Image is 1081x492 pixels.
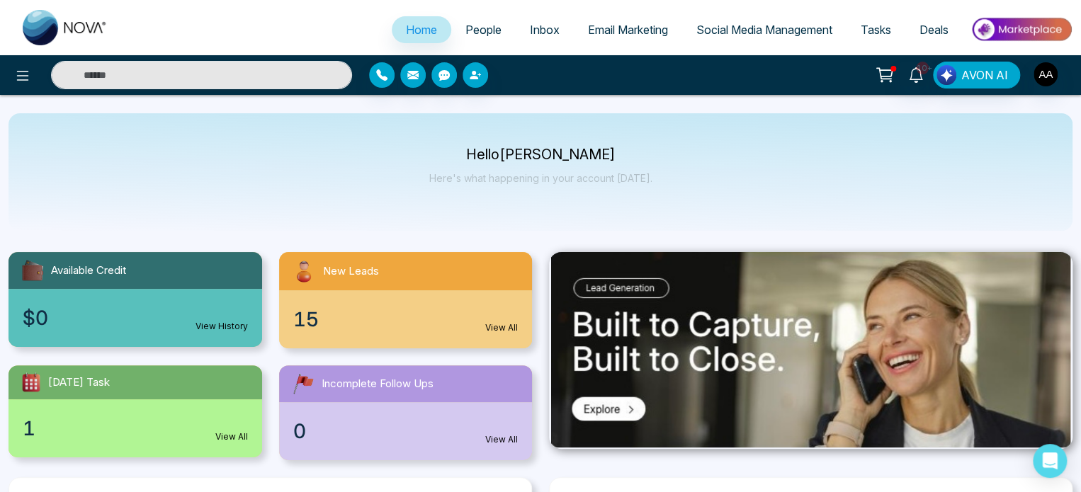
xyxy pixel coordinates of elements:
[551,252,1070,447] img: .
[933,62,1020,88] button: AVON AI
[48,374,110,391] span: [DATE] Task
[451,16,516,43] a: People
[290,371,316,396] img: followUps.svg
[465,23,502,37] span: People
[196,320,248,333] a: View History
[429,149,652,161] p: Hello [PERSON_NAME]
[20,371,43,394] img: todayTask.svg
[429,172,652,184] p: Here's what happening in your account [DATE].
[322,376,434,392] span: Incomplete Follow Ups
[23,413,35,443] span: 1
[215,430,248,443] a: View All
[323,263,379,280] span: New Leads
[961,67,1008,84] span: AVON AI
[916,62,929,74] span: 10+
[406,23,437,37] span: Home
[682,16,847,43] a: Social Media Management
[271,365,541,460] a: Incomplete Follow Ups0View All
[574,16,682,43] a: Email Marketing
[970,13,1072,45] img: Market-place.gif
[847,16,905,43] a: Tasks
[905,16,963,43] a: Deals
[293,304,319,334] span: 15
[899,62,933,86] a: 10+
[23,10,108,45] img: Nova CRM Logo
[1033,444,1067,478] div: Open Intercom Messenger
[293,416,306,446] span: 0
[392,16,451,43] a: Home
[271,252,541,348] a: New Leads15View All
[1034,62,1058,86] img: User Avatar
[588,23,668,37] span: Email Marketing
[51,263,126,279] span: Available Credit
[23,303,48,333] span: $0
[696,23,832,37] span: Social Media Management
[516,16,574,43] a: Inbox
[919,23,949,37] span: Deals
[861,23,891,37] span: Tasks
[485,321,518,334] a: View All
[20,258,45,283] img: availableCredit.svg
[530,23,560,37] span: Inbox
[485,433,518,446] a: View All
[936,65,956,85] img: Lead Flow
[290,258,317,285] img: newLeads.svg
